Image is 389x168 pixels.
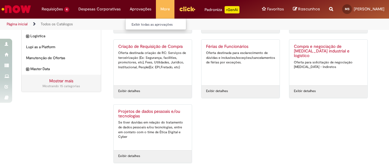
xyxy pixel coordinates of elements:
[267,6,284,12] span: Favoritos
[125,18,186,30] ul: Aprovações
[205,6,239,13] div: Padroniza
[114,40,192,85] a: Criação de Requisição de Compra Oferta destinada criação de RC: Serviços de terceirização (Ex: Se...
[42,6,63,12] span: Requisições
[26,55,96,61] span: Manutenção de Ofertas
[26,84,96,89] div: Mostrando 15 categorias
[26,66,29,73] i: expandir categoria Master Data
[118,51,187,70] div: Oferta destinada criação de RC: Serviços de terceirização (Ex: Segurança, facilities, promotores,...
[298,6,320,12] span: Rascunhos
[30,66,96,72] span: Master Data
[114,105,192,150] a: Projetos de dados pessoais e/ou tecnologias Se tiver duvidas em relação do tratamento de dados pe...
[7,22,28,27] a: Página inicial
[294,60,363,70] div: Oferta para solicitação de negociação [MEDICAL_DATA] - Indiretos
[130,6,151,12] span: Aprovações
[118,154,140,159] a: Exibir detalhes
[206,51,275,65] div: Oferta destinada para esclarecimento de dúvidas e inclusões/exceções/cancelamentos de férias por ...
[126,21,192,28] a: Exibir todas as aprovações
[118,120,187,139] div: Se tiver duvidas em relação do tratamento de dados pessoais e/ou tecnologias, entre em contato co...
[160,6,170,12] span: More
[294,44,363,59] h2: Compra e negociação de Capex industrial e logístico
[294,89,316,94] a: Exibir detalhes
[225,6,239,13] p: +GenAi
[64,7,69,12] span: 4
[78,6,121,12] span: Despesas Corporativas
[26,34,29,40] i: expandir categoria Logistica
[22,52,101,64] div: Manutenção de Ofertas
[22,30,101,42] div: expandir categoria Logistica Logistica
[206,89,228,94] a: Exibir detalhes
[41,22,73,27] a: Todos os Catálogos
[345,7,349,11] span: MS
[293,6,320,12] a: Rascunhos
[201,40,280,85] a: Férias de Funcionários Oferta destinada para esclarecimento de dúvidas e inclusões/exceções/cance...
[206,44,275,49] h2: Férias de Funcionários
[49,78,73,84] a: Mostrar mais
[118,89,140,94] a: Exibir detalhes
[289,40,367,85] a: Compra e negociação de [MEDICAL_DATA] industrial e logístico Oferta para solicitação de negociaçã...
[118,109,187,119] h2: Projetos de dados pessoais e/ou tecnologias
[118,44,187,49] h2: Criação de Requisição de Compra
[30,34,96,39] span: Logistica
[5,19,255,30] ul: Trilhas de página
[354,6,384,12] span: [PERSON_NAME]
[26,45,96,50] span: Lupi as a Platform
[179,4,195,13] img: click_logo_yellow_360x200.png
[1,3,32,15] img: ServiceNow
[22,63,101,75] div: expandir categoria Master Data Master Data
[22,41,101,53] div: Lupi as a Platform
